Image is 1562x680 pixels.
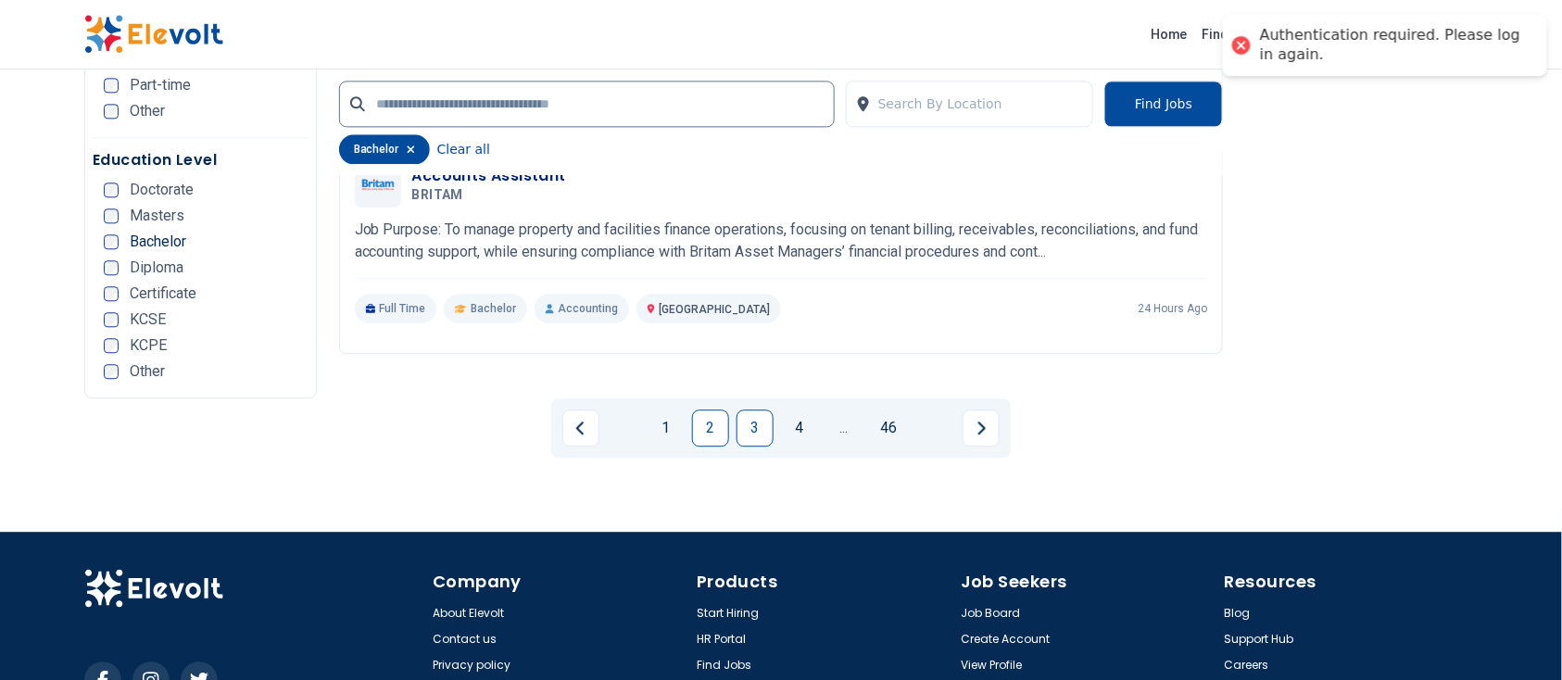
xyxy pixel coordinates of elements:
[697,658,751,673] a: Find Jobs
[130,286,196,301] span: Certificate
[104,183,119,197] input: Doctorate
[412,165,566,187] h3: Accounts Assistant
[1225,658,1269,673] a: Careers
[412,187,463,204] span: BRITAM
[1143,19,1195,49] a: Home
[130,183,194,197] span: Doctorate
[355,219,1208,263] p: Job Purpose: To manage property and facilities finance operations, focusing on tenant billing, re...
[433,606,504,621] a: About Elevolt
[339,134,430,164] div: bachelor
[130,208,184,223] span: Masters
[130,338,167,353] span: KCPE
[104,260,119,275] input: Diploma
[359,179,397,191] img: BRITAM
[130,234,186,249] span: Bachelor
[104,104,119,119] input: Other
[963,409,1000,447] a: Next page
[471,301,516,316] span: Bachelor
[961,606,1020,621] a: Job Board
[535,294,629,323] p: Accounting
[737,409,774,447] a: Page 3
[1469,591,1562,680] iframe: Chat Widget
[130,104,165,119] span: Other
[562,409,1000,447] ul: Pagination
[355,294,437,323] p: Full Time
[130,312,166,327] span: KCSE
[1225,569,1478,595] h4: Resources
[961,658,1022,673] a: View Profile
[870,409,907,447] a: Page 46
[961,569,1214,595] h4: Job Seekers
[104,234,119,249] input: Bachelor
[1225,632,1294,647] a: Support Hub
[104,364,119,379] input: Other
[93,149,309,171] h5: Education Level
[130,78,191,93] span: Part-time
[355,161,1208,323] a: BRITAMAccounts AssistantBRITAMJob Purpose: To manage property and facilities finance operations, ...
[692,409,729,447] a: Page 2 is your current page
[562,409,599,447] a: Previous page
[697,632,746,647] a: HR Portal
[697,606,759,621] a: Start Hiring
[1195,19,1271,49] a: Find Jobs
[659,303,770,316] span: [GEOGRAPHIC_DATA]
[433,632,497,647] a: Contact us
[130,364,165,379] span: Other
[825,409,863,447] a: Jump forward
[648,409,685,447] a: Page 1
[104,338,119,353] input: KCPE
[104,286,119,301] input: Certificate
[1225,606,1251,621] a: Blog
[1138,301,1207,316] p: 24 hours ago
[433,569,686,595] h4: Company
[1104,81,1223,127] button: Find Jobs
[437,134,490,164] button: Clear all
[1260,26,1529,65] div: Authentication required. Please log in again.
[104,208,119,223] input: Masters
[104,312,119,327] input: KCSE
[781,409,818,447] a: Page 4
[84,569,223,608] img: Elevolt
[697,569,950,595] h4: Products
[433,658,510,673] a: Privacy policy
[84,15,223,54] img: Elevolt
[130,260,183,275] span: Diploma
[961,632,1050,647] a: Create Account
[104,78,119,93] input: Part-time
